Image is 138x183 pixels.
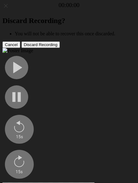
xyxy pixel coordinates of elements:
a: 00:00:00 [59,2,79,9]
li: You will not be able to recover this once discarded. [15,31,136,37]
img: Poster Image [2,48,33,53]
button: Cancel [2,41,20,48]
button: Discard Recording [21,41,60,48]
h2: Discard Recording? [2,17,136,25]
